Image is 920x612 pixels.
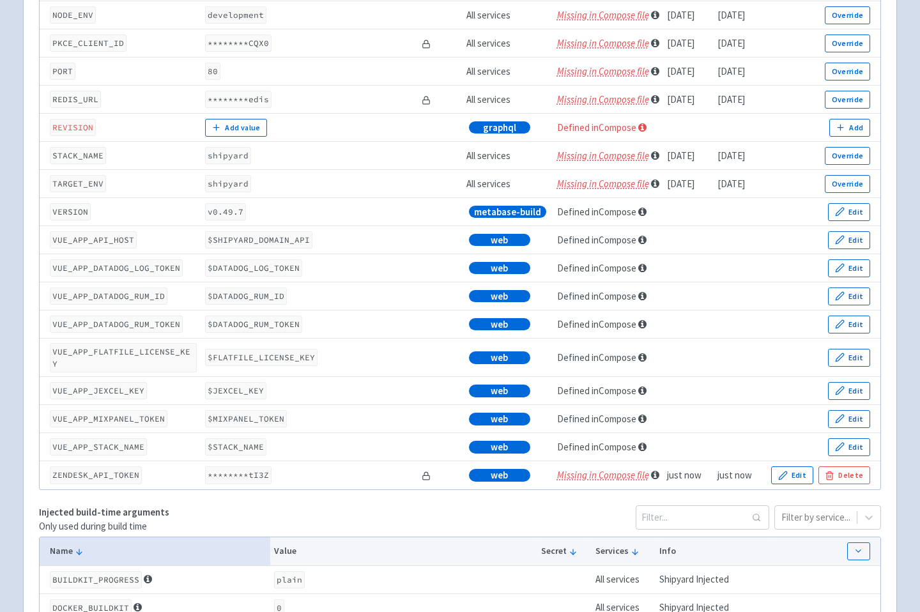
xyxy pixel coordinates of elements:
button: Edit [828,349,870,367]
button: Delete [818,466,870,484]
td: All services [462,86,553,114]
code: VUE_APP_JEXCEL_KEY [50,382,147,399]
span: graphql [483,121,516,134]
code: PKCE_CLIENT_ID [50,34,126,52]
a: Defined in Compose [557,206,636,218]
code: VERSION [50,203,91,220]
time: [DATE] [667,9,694,21]
button: Add value [205,119,267,137]
button: Name [50,544,266,558]
code: $DATADOG_LOG_TOKEN [205,259,302,277]
span: web [491,351,508,364]
code: $JEXCEL_KEY [205,382,266,399]
span: web [491,234,508,247]
i: Missing in Compose file [557,9,649,21]
button: Add [829,119,870,137]
time: [DATE] [717,178,745,190]
i: Missing in Compose file [557,469,649,481]
button: Edit [828,410,870,428]
a: Defined in Compose [557,121,636,134]
button: Edit [828,203,870,221]
button: Override [825,34,870,52]
button: Override [825,63,870,80]
code: VUE_APP_FLATFILE_LICENSE_KEY [50,343,197,372]
time: [DATE] [717,37,745,49]
td: All services [462,29,553,57]
code: VUE_APP_DATADOG_RUM_TOKEN [50,316,183,333]
button: Edit [828,382,870,400]
a: Defined in Compose [557,385,636,397]
button: Edit [828,259,870,277]
input: Filter... [636,505,769,530]
td: All services [462,170,553,198]
time: [DATE] [667,149,694,162]
button: Override [825,6,870,24]
code: $FLATFILE_LICENSE_KEY [205,349,318,366]
span: web [491,469,508,482]
a: Defined in Compose [557,413,636,425]
i: Missing in Compose file [557,65,649,77]
span: web [491,262,508,275]
i: Missing in Compose file [557,37,649,49]
button: Edit [828,287,870,305]
span: metabase-build [474,206,541,218]
a: Defined in Compose [557,262,636,274]
p: Only used during build time [39,519,169,534]
button: Override [825,91,870,109]
time: [DATE] [717,149,745,162]
code: plain [274,571,305,588]
code: REVISION [50,119,96,136]
code: VUE_APP_API_HOST [50,231,137,249]
button: Edit [828,316,870,333]
time: [DATE] [667,178,694,190]
i: Missing in Compose file [557,149,649,162]
button: Edit [771,466,813,484]
td: Shipyard Injected [655,565,751,593]
code: VUE_APP_MIXPANEL_TOKEN [50,410,167,427]
button: Services [595,544,651,558]
a: Defined in Compose [557,290,636,302]
span: web [491,441,508,454]
td: All services [592,565,655,593]
code: 80 [205,63,220,80]
code: PORT [50,63,75,80]
span: web [491,290,508,303]
strong: Injected build-time arguments [39,506,169,518]
time: [DATE] [717,65,745,77]
button: Secret [541,544,588,558]
time: just now [717,469,752,481]
a: Defined in Compose [557,234,636,246]
code: $MIXPANEL_TOKEN [205,410,287,427]
td: All services [462,142,553,170]
td: All services [462,57,553,86]
code: BUILDKIT_PROGRESS [50,571,142,588]
code: development [205,6,266,24]
code: REDIS_URL [50,91,101,108]
th: Value [270,537,537,566]
code: $DATADOG_RUM_ID [205,287,287,305]
span: web [491,385,508,397]
a: Defined in Compose [557,441,636,453]
time: just now [667,469,701,481]
code: VUE_APP_STACK_NAME [50,438,147,455]
code: $SHIPYARD_DOMAIN_API [205,231,312,249]
button: Edit [828,438,870,456]
a: Defined in Compose [557,318,636,330]
code: VUE_APP_DATADOG_LOG_TOKEN [50,259,183,277]
a: Defined in Compose [557,351,636,363]
time: [DATE] [717,9,745,21]
th: Info [655,537,751,566]
time: [DATE] [667,37,694,49]
code: ZENDESK_API_TOKEN [50,466,142,484]
time: [DATE] [717,93,745,105]
time: [DATE] [667,93,694,105]
code: $STACK_NAME [205,438,266,455]
code: v0.49.7 [205,203,246,220]
code: shipyard [205,175,251,192]
button: Edit [828,231,870,249]
button: Override [825,147,870,165]
code: VUE_APP_DATADOG_RUM_ID [50,287,167,305]
code: $DATADOG_RUM_TOKEN [205,316,302,333]
code: NODE_ENV [50,6,96,24]
code: shipyard [205,147,251,164]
